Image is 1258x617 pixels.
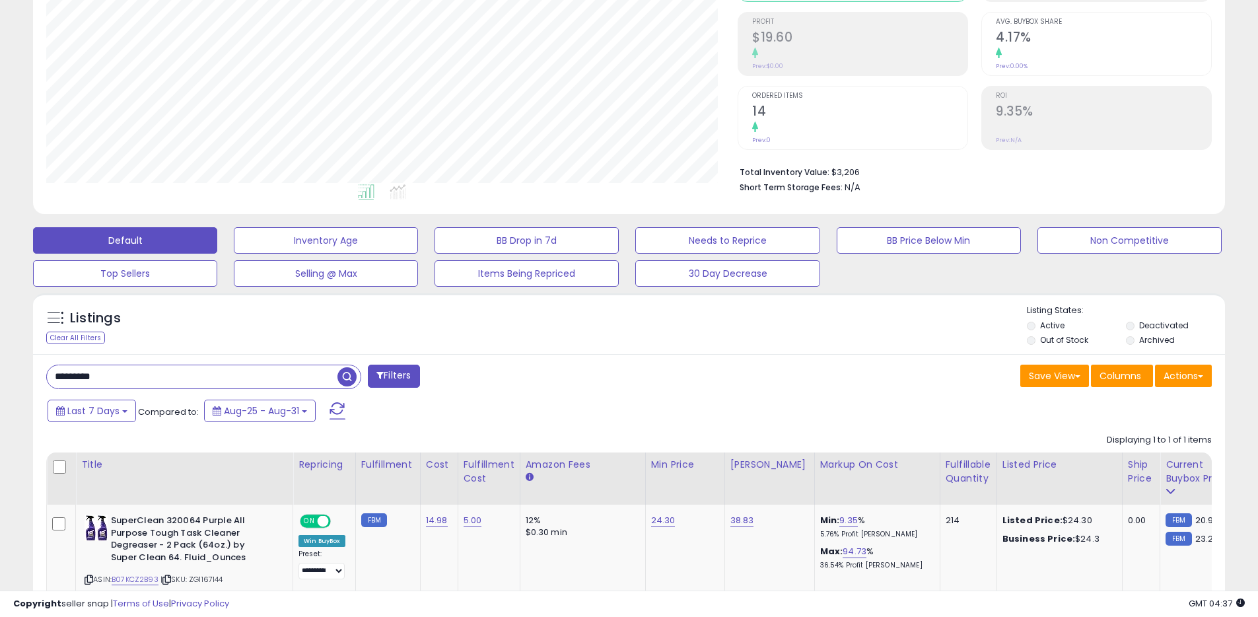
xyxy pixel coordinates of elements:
[843,545,866,558] a: 94.73
[526,515,635,526] div: 12%
[1139,320,1189,331] label: Deactivated
[81,458,287,472] div: Title
[464,514,482,527] a: 5.00
[1155,365,1212,387] button: Actions
[224,404,299,417] span: Aug-25 - Aug-31
[1037,227,1222,254] button: Non Competitive
[820,515,930,539] div: %
[138,406,199,418] span: Compared to:
[752,104,967,122] h2: 14
[1100,369,1141,382] span: Columns
[67,404,120,417] span: Last 7 Days
[160,574,223,585] span: | SKU: ZG1167144
[752,18,967,26] span: Profit
[298,550,345,579] div: Preset:
[1040,334,1088,345] label: Out of Stock
[1195,514,1219,526] span: 20.99
[1040,320,1065,331] label: Active
[946,515,987,526] div: 214
[526,472,534,484] small: Amazon Fees.
[368,365,419,388] button: Filters
[1166,458,1234,486] div: Current Buybox Price
[996,104,1211,122] h2: 9.35%
[752,136,771,144] small: Prev: 0
[820,458,934,472] div: Markup on Cost
[111,515,271,567] b: SuperClean 320064 Purple All Purpose Tough Task Cleaner Degreaser - 2 Pack (64oz.) by Super Clean...
[1002,458,1117,472] div: Listed Price
[996,30,1211,48] h2: 4.17%
[1002,515,1112,526] div: $24.30
[526,458,640,472] div: Amazon Fees
[1020,365,1089,387] button: Save View
[635,260,820,287] button: 30 Day Decrease
[740,166,829,178] b: Total Inventory Value:
[435,227,619,254] button: BB Drop in 7d
[1166,532,1191,546] small: FBM
[33,227,217,254] button: Default
[298,458,350,472] div: Repricing
[301,516,318,527] span: ON
[752,92,967,100] span: Ordered Items
[1189,597,1245,610] span: 2025-09-8 04:37 GMT
[730,514,754,527] a: 38.83
[1195,532,1219,545] span: 23.23
[996,18,1211,26] span: Avg. Buybox Share
[329,516,350,527] span: OFF
[651,514,676,527] a: 24.30
[298,535,345,547] div: Win BuyBox
[635,227,820,254] button: Needs to Reprice
[752,62,783,70] small: Prev: $0.00
[1128,515,1150,526] div: 0.00
[426,514,448,527] a: 14.98
[361,458,415,472] div: Fulfillment
[1091,365,1153,387] button: Columns
[814,453,940,505] th: The percentage added to the cost of goods (COGS) that forms the calculator for Min & Max prices.
[837,227,1021,254] button: BB Price Below Min
[752,30,967,48] h2: $19.60
[1002,532,1075,545] b: Business Price:
[740,163,1202,179] li: $3,206
[464,458,514,486] div: Fulfillment Cost
[33,260,217,287] button: Top Sellers
[426,458,452,472] div: Cost
[361,513,387,527] small: FBM
[1002,514,1063,526] b: Listed Price:
[1027,305,1225,317] p: Listing States:
[1139,334,1175,345] label: Archived
[996,136,1022,144] small: Prev: N/A
[820,530,930,539] p: 5.76% Profit [PERSON_NAME]
[435,260,619,287] button: Items Being Repriced
[946,458,991,486] div: Fulfillable Quantity
[1107,434,1212,447] div: Displaying 1 to 1 of 1 items
[839,514,858,527] a: 9.35
[113,597,169,610] a: Terms of Use
[996,92,1211,100] span: ROI
[845,181,860,194] span: N/A
[820,545,843,558] b: Max:
[171,597,229,610] a: Privacy Policy
[1128,458,1154,486] div: Ship Price
[526,526,635,538] div: $0.30 min
[996,62,1028,70] small: Prev: 0.00%
[13,597,61,610] strong: Copyright
[820,514,840,526] b: Min:
[651,458,719,472] div: Min Price
[46,332,105,344] div: Clear All Filters
[730,458,809,472] div: [PERSON_NAME]
[820,546,930,570] div: %
[234,227,418,254] button: Inventory Age
[204,400,316,422] button: Aug-25 - Aug-31
[85,515,108,541] img: 51N8cT99l9L._SL40_.jpg
[48,400,136,422] button: Last 7 Days
[740,182,843,193] b: Short Term Storage Fees:
[70,309,121,328] h5: Listings
[13,598,229,610] div: seller snap | |
[234,260,418,287] button: Selling @ Max
[1002,533,1112,545] div: $24.3
[112,574,158,585] a: B07KCZ2B93
[1166,513,1191,527] small: FBM
[820,561,930,570] p: 36.54% Profit [PERSON_NAME]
